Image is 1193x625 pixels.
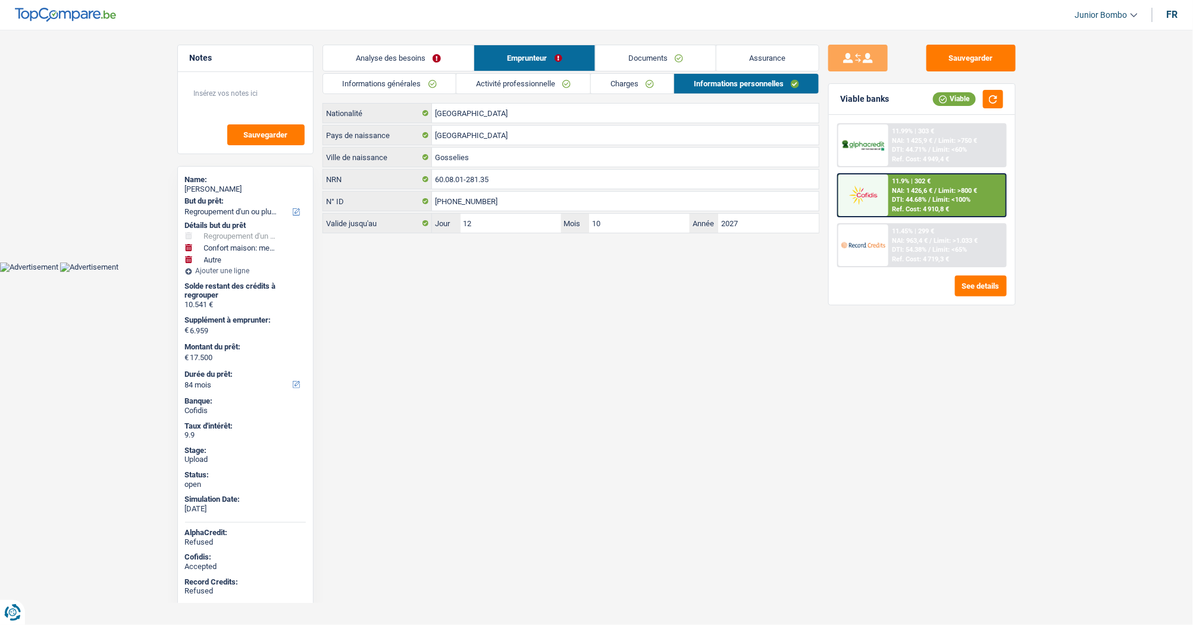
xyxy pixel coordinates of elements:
a: Assurance [716,45,819,71]
span: / [928,246,931,254]
div: 9.9 [185,430,306,440]
div: Ref. Cost: 4 719,3 € [892,255,949,263]
input: MM [589,214,690,233]
div: Ref. Cost: 4 949,4 € [892,155,949,163]
input: Belgique [432,104,819,123]
div: Refused [185,537,306,547]
div: Simulation Date: [185,495,306,504]
input: JJ [461,214,561,233]
img: Advertisement [60,262,118,272]
div: Banque: [185,396,306,406]
input: 12.12.12-123.12 [432,170,819,189]
div: Viable banks [841,94,890,104]
img: AlphaCredit [841,139,885,152]
label: But du prêt: [185,196,303,206]
a: Emprunteur [474,45,595,71]
span: Junior Bombo [1075,10,1128,20]
div: AlphaCredit: [185,528,306,537]
button: See details [955,276,1007,296]
span: € [185,326,189,335]
a: Charges [591,74,674,93]
span: € [185,353,189,362]
div: 11.45% | 299 € [892,227,934,235]
span: / [928,146,931,154]
label: Mois [561,214,590,233]
div: [DATE] [185,504,306,514]
span: Limit: >1.033 € [934,237,978,245]
span: Limit: >750 € [938,137,977,145]
a: Documents [596,45,716,71]
span: Limit: <100% [932,196,970,204]
label: N° ID [323,192,432,211]
input: 590-1234567-89 [432,192,819,211]
div: Cofidis: [185,552,306,562]
div: Name: [185,175,306,185]
label: Nationalité [323,104,432,123]
a: Analyse des besoins [323,45,474,71]
div: Ref. Cost: 4 910,8 € [892,205,949,213]
button: Sauvegarder [227,124,305,145]
label: NRN [323,170,432,189]
span: / [928,196,931,204]
span: NAI: 963,4 € [892,237,928,245]
span: NAI: 1 425,9 € [892,137,932,145]
span: DTI: 54.38% [892,246,926,254]
label: Ville de naissance [323,148,432,167]
div: Upload [185,455,306,464]
a: Junior Bombo [1066,5,1138,25]
div: Record Credits Atradius: [185,602,306,611]
div: Accepted [185,562,306,571]
div: Stage: [185,446,306,455]
label: Pays de naissance [323,126,432,145]
div: Solde restant des crédits à regrouper [185,282,306,300]
div: Ajouter une ligne [185,267,306,275]
span: / [929,237,932,245]
div: open [185,480,306,489]
a: Informations générales [323,74,456,93]
div: Cofidis [185,406,306,415]
span: Limit: <60% [932,146,967,154]
span: DTI: 44.68% [892,196,926,204]
div: Détails but du prêt [185,221,306,230]
div: [PERSON_NAME] [185,185,306,194]
div: Refused [185,586,306,596]
div: 11.99% | 303 € [892,127,934,135]
div: Taux d'intérêt: [185,421,306,431]
span: DTI: 44.71% [892,146,926,154]
label: Montant du prêt: [185,342,303,352]
a: Informations personnelles [674,74,819,93]
img: TopCompare Logo [15,8,116,22]
div: 11.9% | 302 € [892,177,931,185]
label: Année [690,214,718,233]
input: AAAA [718,214,819,233]
div: fr [1167,9,1178,20]
span: / [934,137,937,145]
a: Activité professionnelle [456,74,590,93]
span: / [934,187,937,195]
div: Viable [933,92,976,105]
img: Cofidis [841,184,885,206]
label: Durée du prêt: [185,370,303,379]
span: NAI: 1 426,6 € [892,187,932,195]
label: Valide jusqu'au [323,214,432,233]
h5: Notes [190,53,301,63]
div: 10.541 € [185,300,306,310]
span: Limit: >800 € [938,187,977,195]
span: Limit: <65% [932,246,967,254]
img: Record Credits [841,234,885,256]
div: Record Credits: [185,577,306,587]
div: Status: [185,470,306,480]
input: Belgique [432,126,819,145]
label: Supplément à emprunter: [185,315,303,325]
button: Sauvegarder [926,45,1016,71]
span: Sauvegarder [244,131,288,139]
label: Jour [432,214,461,233]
